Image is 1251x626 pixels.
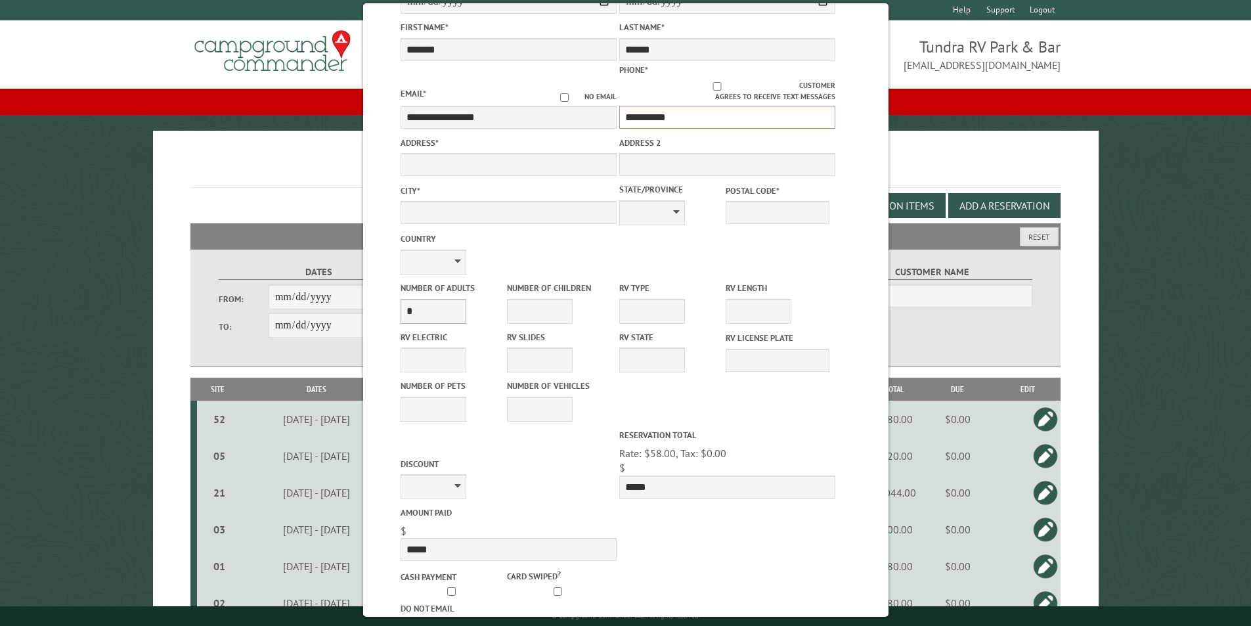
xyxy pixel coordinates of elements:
[868,548,921,585] td: $280.00
[219,293,269,305] label: From:
[544,93,584,102] input: No email
[921,585,994,621] td: $0.00
[994,378,1061,401] th: Edit
[619,21,835,34] label: Last Name
[619,282,723,294] label: RV Type
[619,461,625,474] span: $
[401,506,617,519] label: Amount paid
[401,602,504,615] label: Do not email
[202,449,237,462] div: 05
[507,568,611,583] label: Card swiped
[190,152,1061,188] h1: Reservations
[241,560,392,573] div: [DATE] - [DATE]
[544,91,617,102] label: No email
[401,185,617,197] label: City
[634,82,799,91] input: Customer agrees to receive text messages
[507,380,611,392] label: Number of Vehicles
[726,282,829,294] label: RV Length
[507,282,611,294] label: Number of Children
[619,429,835,441] label: Reservation Total
[401,233,617,245] label: Country
[190,26,355,77] img: Campground Commander
[948,193,1061,218] button: Add a Reservation
[868,511,921,548] td: $200.00
[241,413,392,426] div: [DATE] - [DATE]
[401,331,504,344] label: RV Electric
[619,183,723,196] label: State/Province
[202,560,237,573] div: 01
[1020,227,1059,246] button: Reset
[401,88,426,99] label: Email
[241,449,392,462] div: [DATE] - [DATE]
[190,223,1061,248] h2: Filters
[401,458,617,470] label: Discount
[238,378,394,401] th: Dates
[921,437,994,474] td: $0.00
[219,265,419,280] label: Dates
[202,486,237,499] div: 21
[921,548,994,585] td: $0.00
[401,380,504,392] label: Number of Pets
[619,64,648,76] label: Phone
[726,185,829,197] label: Postal Code
[202,596,237,610] div: 02
[401,571,504,583] label: Cash payment
[921,511,994,548] td: $0.00
[241,596,392,610] div: [DATE] - [DATE]
[868,401,921,437] td: $280.00
[921,378,994,401] th: Due
[202,413,237,426] div: 52
[552,612,700,620] small: © Campground Commander LLC. All rights reserved.
[868,474,921,511] td: $1044.00
[197,378,239,401] th: Site
[241,486,392,499] div: [DATE] - [DATE]
[921,401,994,437] td: $0.00
[507,331,611,344] label: RV Slides
[401,137,617,149] label: Address
[921,474,994,511] td: $0.00
[619,137,835,149] label: Address 2
[832,265,1032,280] label: Customer Name
[833,193,946,218] button: Edit Add-on Items
[619,80,835,102] label: Customer agrees to receive text messages
[619,331,723,344] label: RV State
[219,321,269,333] label: To:
[558,569,561,578] a: ?
[401,282,504,294] label: Number of Adults
[202,523,237,536] div: 03
[868,437,921,474] td: $320.00
[868,378,921,401] th: Total
[401,524,406,537] span: $
[401,21,617,34] label: First Name
[868,585,921,621] td: $280.00
[726,332,829,344] label: RV License Plate
[241,523,392,536] div: [DATE] - [DATE]
[619,447,726,460] span: Rate: $58.00, Tax: $0.00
